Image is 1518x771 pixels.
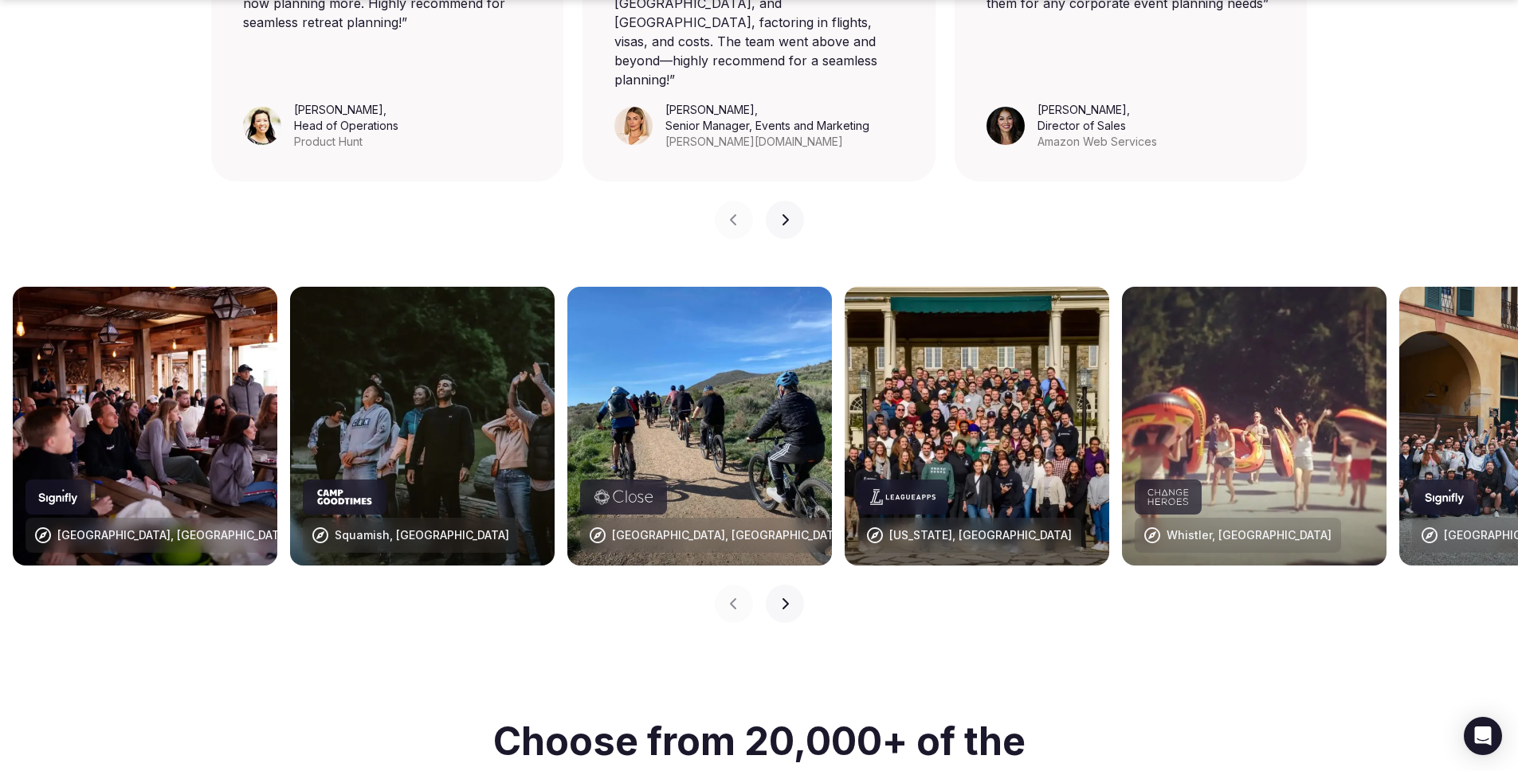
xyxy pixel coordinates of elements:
img: Alentejo, Portugal [13,287,277,566]
figcaption: , [1037,102,1157,150]
figcaption: , [294,102,398,150]
cite: [PERSON_NAME] [665,103,755,116]
img: Sonia Singh [987,107,1025,145]
div: Head of Operations [294,118,398,134]
div: [GEOGRAPHIC_DATA], [GEOGRAPHIC_DATA] [57,527,290,543]
cite: [PERSON_NAME] [1037,103,1127,116]
img: New York, USA [845,287,1109,566]
img: Lombardy, Italy [567,287,832,566]
div: Open Intercom Messenger [1464,717,1502,755]
div: Product Hunt [294,134,398,150]
figcaption: , [665,102,869,150]
img: Whistler, Canada [1122,287,1387,566]
div: Senior Manager, Events and Marketing [665,118,869,134]
img: Leeann Trang [243,107,281,145]
div: Whistler, [GEOGRAPHIC_DATA] [1167,527,1332,543]
img: Squamish, Canada [290,287,555,566]
cite: [PERSON_NAME] [294,103,383,116]
div: [PERSON_NAME][DOMAIN_NAME] [665,134,869,150]
svg: LeagueApps company logo [870,489,936,505]
div: Director of Sales [1037,118,1157,134]
div: [GEOGRAPHIC_DATA], [GEOGRAPHIC_DATA] [612,527,845,543]
svg: Signify company logo [38,489,78,505]
div: Squamish, [GEOGRAPHIC_DATA] [335,527,509,543]
svg: Signify company logo [1425,489,1465,505]
div: [US_STATE], [GEOGRAPHIC_DATA] [889,527,1072,543]
div: Amazon Web Services [1037,134,1157,150]
img: Triana Jewell-Lujan [614,107,653,145]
